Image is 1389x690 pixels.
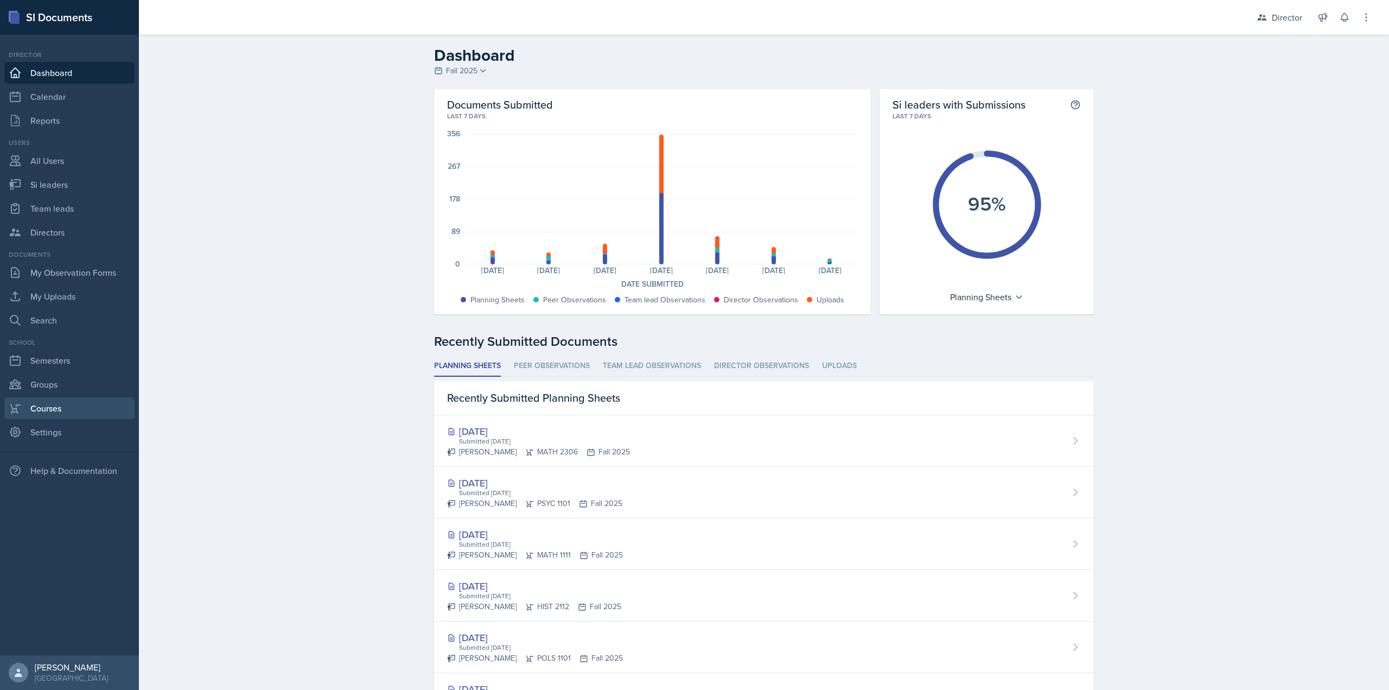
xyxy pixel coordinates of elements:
h2: Documents Submitted [447,98,858,111]
a: [DATE] Submitted [DATE] [PERSON_NAME]MATH 1111Fall 2025 [434,518,1094,570]
li: Uploads [822,356,857,377]
a: [DATE] Submitted [DATE] [PERSON_NAME]MATH 2306Fall 2025 [434,415,1094,467]
span: Fall 2025 [446,65,477,77]
a: My Observation Forms [4,262,135,283]
div: [PERSON_NAME] [35,662,108,673]
div: [DATE] [746,267,802,274]
li: Director Observations [714,356,809,377]
a: Si leaders [4,174,135,195]
div: [DATE] [521,267,577,274]
a: Search [4,309,135,331]
div: Recently Submitted Documents [434,332,1094,351]
div: [DATE] [633,267,690,274]
li: Peer Observations [514,356,590,377]
a: Settings [4,421,135,443]
div: Date Submitted [447,278,858,290]
li: Team lead Observations [603,356,701,377]
div: Submitted [DATE] [458,540,623,549]
div: School [4,338,135,347]
div: Documents [4,250,135,259]
div: Help & Documentation [4,460,135,482]
div: [DATE] [447,476,622,490]
div: Planning Sheets [945,288,1029,306]
div: [DATE] [577,267,633,274]
a: Team leads [4,198,135,219]
div: Users [4,138,135,148]
div: [DATE] [464,267,521,274]
div: [DATE] [802,267,858,274]
div: Director Observations [724,294,798,306]
div: Submitted [DATE] [458,488,622,498]
div: Last 7 days [893,111,1081,121]
div: [DATE] [447,630,623,645]
a: All Users [4,150,135,172]
div: Submitted [DATE] [458,591,621,601]
div: Submitted [DATE] [458,643,623,653]
a: Dashboard [4,62,135,84]
a: Groups [4,374,135,395]
div: 178 [449,195,460,202]
a: Directors [4,221,135,243]
li: Planning Sheets [434,356,501,377]
text: 95% [968,189,1006,218]
div: 0 [455,260,460,268]
div: [DATE] [447,424,630,439]
a: [DATE] Submitted [DATE] [PERSON_NAME]POLS 1101Fall 2025 [434,622,1094,673]
h2: Dashboard [434,46,1094,65]
div: Team lead Observations [625,294,705,306]
div: Uploads [817,294,844,306]
a: Courses [4,397,135,419]
div: Recently Submitted Planning Sheets [434,381,1094,415]
div: 267 [448,162,460,170]
a: [DATE] Submitted [DATE] [PERSON_NAME]PSYC 1101Fall 2025 [434,467,1094,518]
div: Planning Sheets [470,294,525,306]
div: [PERSON_NAME] MATH 1111 Fall 2025 [447,549,623,561]
div: Director [4,50,135,60]
div: [DATE] [447,527,623,542]
a: [DATE] Submitted [DATE] [PERSON_NAME]HIST 2112Fall 2025 [434,570,1094,622]
div: [DATE] [690,267,746,274]
a: Reports [4,110,135,131]
a: Semesters [4,350,135,371]
div: Submitted [DATE] [458,436,630,446]
div: [PERSON_NAME] PSYC 1101 Fall 2025 [447,498,622,509]
div: Director [1272,11,1302,24]
a: Calendar [4,86,135,107]
div: [DATE] [447,579,621,593]
div: 356 [447,130,460,137]
div: [GEOGRAPHIC_DATA] [35,673,108,683]
div: Peer Observations [543,294,606,306]
div: [PERSON_NAME] MATH 2306 Fall 2025 [447,446,630,458]
div: [PERSON_NAME] POLS 1101 Fall 2025 [447,653,623,664]
a: My Uploads [4,286,135,307]
div: [PERSON_NAME] HIST 2112 Fall 2025 [447,601,621,612]
div: 89 [451,227,460,235]
h2: Si leaders with Submissions [893,98,1025,111]
div: Last 7 days [447,111,858,121]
